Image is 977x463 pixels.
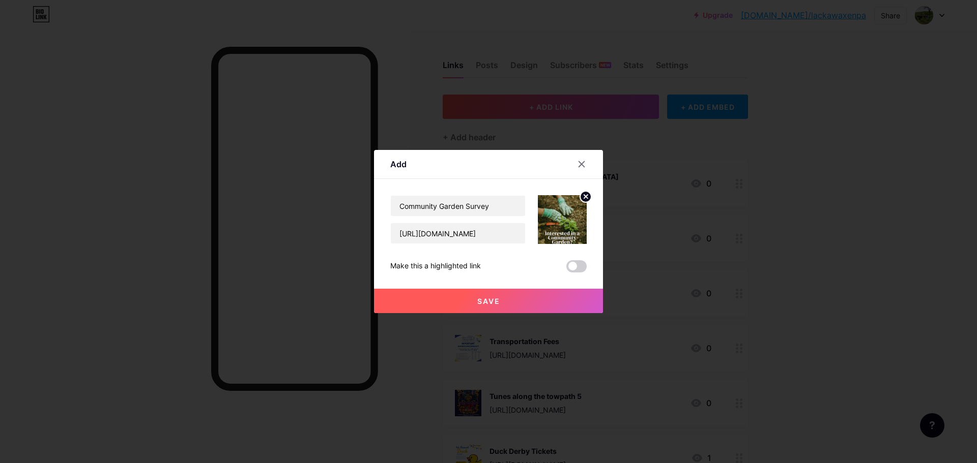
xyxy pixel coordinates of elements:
[391,223,525,243] input: URL
[390,158,407,170] div: Add
[390,260,481,272] div: Make this a highlighted link
[391,196,525,216] input: Title
[477,297,500,305] span: Save
[538,195,587,244] img: link_thumbnail
[374,289,603,313] button: Save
